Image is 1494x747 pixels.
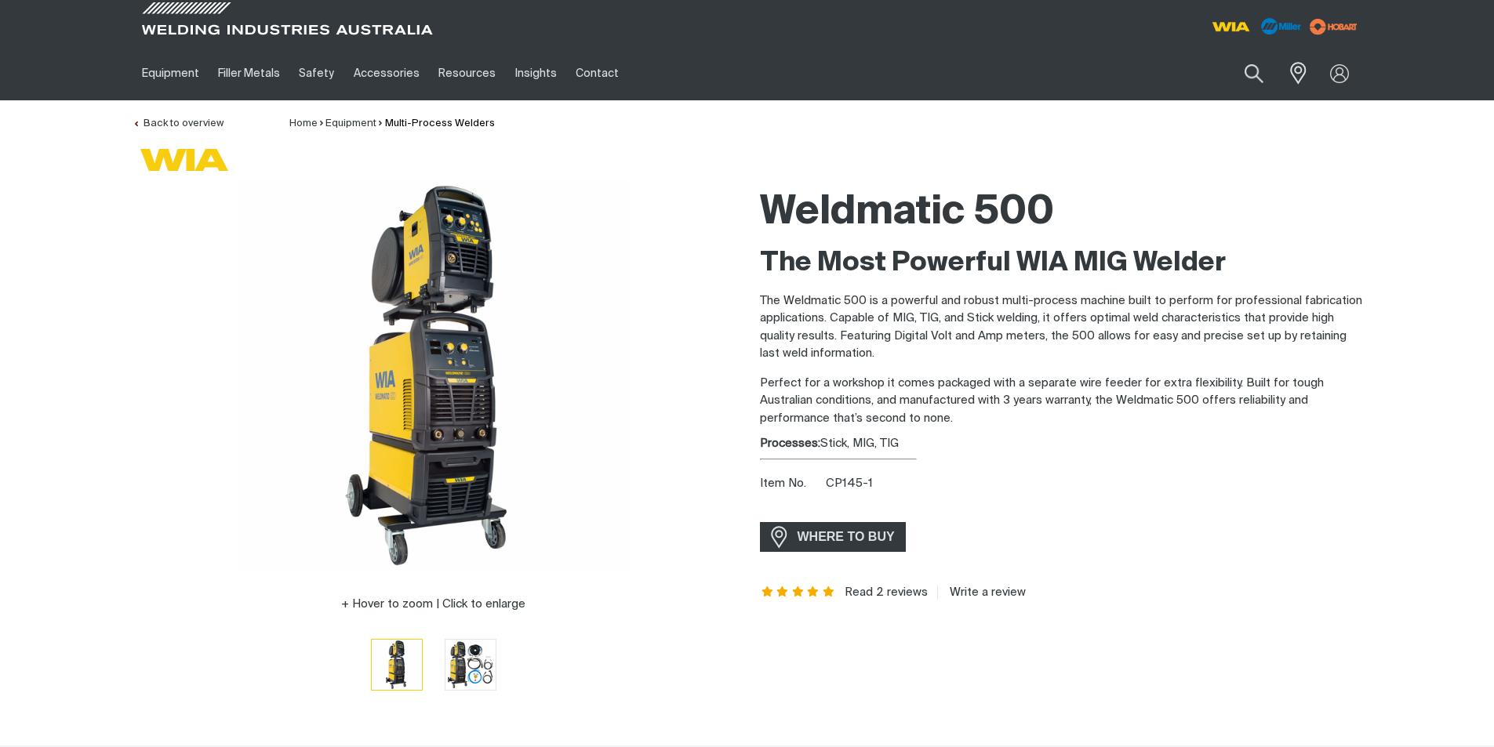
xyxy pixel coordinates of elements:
a: WHERE TO BUY [760,522,907,551]
a: Contact [566,46,628,100]
a: Home [289,118,318,129]
h1: Weldmatic 500 [760,187,1362,238]
img: Weldmatic 500 [445,640,496,690]
button: Go to slide 2 [445,639,496,691]
h2: The Most Powerful WIA MIG Welder [760,246,1362,281]
img: Weldmatic 500 [372,640,422,690]
a: Filler Metals [209,46,289,100]
nav: Main [133,46,1055,100]
img: Weldmatic 500 [238,179,630,571]
strong: Processes: [760,437,820,449]
a: Multi-Process Welders [385,118,495,129]
span: WHERE TO BUY [787,524,905,549]
input: Product name or item number... [1207,55,1280,92]
p: Perfect for a workshop it comes packaged with a separate wire feeder for extra flexibility. Built... [760,375,1362,428]
button: Search products [1227,55,1281,92]
a: Back to overview of Multi-Process Welders [133,118,224,129]
span: Item No. [760,475,823,493]
a: Read 2 reviews [845,586,928,600]
p: The Weldmatic 500 is a powerful and robust multi-process machine built to perform for professiona... [760,292,1362,363]
a: Safety [289,46,344,100]
img: miller [1305,15,1362,38]
button: Go to slide 1 [371,639,423,691]
span: CP145-1 [826,477,873,489]
button: Hover to zoom | Click to enlarge [332,595,535,614]
a: Equipment [133,46,209,100]
a: Write a review [937,586,1026,600]
a: Insights [505,46,565,100]
span: Rating: 5 [760,587,837,598]
a: Accessories [344,46,429,100]
div: Stick, MIG, TIG [760,435,1362,453]
a: Resources [429,46,505,100]
a: Equipment [325,118,376,129]
nav: Breadcrumb [289,116,495,132]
